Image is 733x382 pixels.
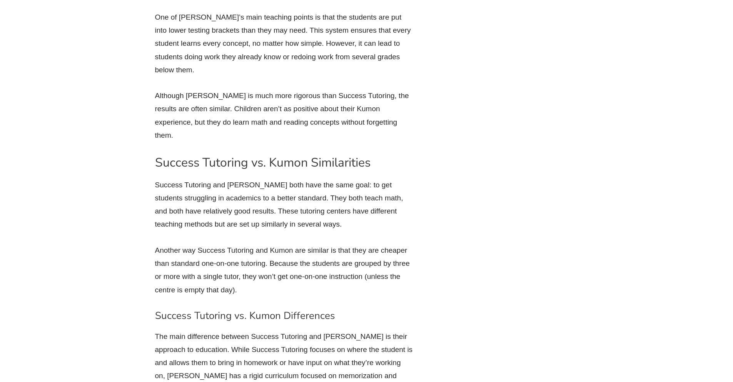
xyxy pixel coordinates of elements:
p: One of [PERSON_NAME]’s main teaching points is that the students are put into lower testing brack... [155,11,413,77]
p: Although [PERSON_NAME] is much more rigorous than Success Tutoring, the results are often similar... [155,89,413,142]
p: Success Tutoring and [PERSON_NAME] both have the same goal: to get students struggling in academi... [155,178,413,231]
iframe: Chat Widget [605,295,733,382]
p: Another way Success Tutoring and Kumon are similar is that they are cheaper than standard one-on-... [155,244,413,297]
h3: Success Tutoring vs. Kumon Differences [155,309,413,322]
h2: Success Tutoring vs. Kumon Similarities [155,155,413,171]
